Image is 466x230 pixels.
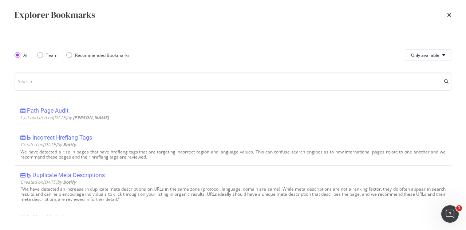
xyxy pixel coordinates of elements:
span: Created on [DATE] by [20,141,76,148]
div: Team [46,52,58,58]
div: Recommended Bookmarks [75,52,130,58]
b: Botify [63,141,76,148]
div: Meta No-index pages [32,214,87,221]
b: [PERSON_NAME] [73,114,109,121]
button: Only available [405,49,451,61]
div: "We have detected an increase in duplicate meta descriptions on URLs in the same zone (protocol, ... [20,187,446,202]
span: Created on [DATE] by [20,179,76,185]
div: Path Page Audit [27,107,68,114]
span: 1 [456,205,462,211]
div: All [23,52,28,58]
span: Last updated on [DATE] by [20,114,109,121]
iframe: Intercom live chat [441,205,459,223]
div: Team [37,52,58,58]
div: Incorrect Hreflang Tags [32,134,92,141]
div: All [15,52,28,58]
div: Explorer Bookmarks [15,9,95,21]
span: Only available [411,52,439,58]
b: Botify [63,179,76,185]
div: Duplicate Meta Descriptions [32,172,105,179]
div: Recommended Bookmarks [66,52,130,58]
div: times [447,9,451,21]
input: Search [15,73,451,91]
div: We have detected a rise in pages that have hreflang tags that are targeting incorrect region and ... [20,149,446,160]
